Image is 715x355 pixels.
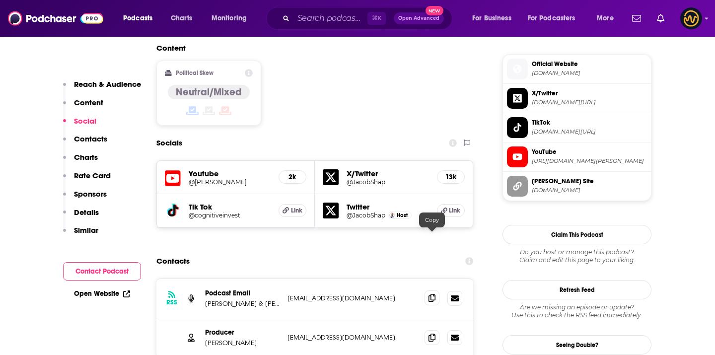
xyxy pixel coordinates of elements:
[347,169,429,178] h5: X/Twitter
[63,79,141,98] button: Reach & Audience
[287,294,417,302] p: [EMAIL_ADDRESS][DOMAIN_NAME]
[63,116,96,135] button: Social
[63,208,99,226] button: Details
[156,43,465,53] h2: Content
[445,173,456,181] h5: 13k
[590,10,626,26] button: open menu
[347,202,429,212] h5: Twitter
[74,116,96,126] p: Social
[74,79,141,89] p: Reach & Audience
[389,213,395,218] img: Jacob Shapiro
[502,280,651,299] button: Refresh Feed
[507,88,647,109] a: X/Twitter[DOMAIN_NAME][URL]
[293,10,367,26] input: Search podcasts, credits, & more...
[291,207,302,214] span: Link
[532,177,647,186] span: [PERSON_NAME] Site
[532,89,647,98] span: X/Twitter
[680,7,702,29] button: Show profile menu
[419,213,445,227] div: Copy
[212,11,247,25] span: Monitoring
[532,99,647,106] span: twitter.com/JacobShap
[532,147,647,156] span: YouTube
[628,10,645,27] a: Show notifications dropdown
[532,128,647,136] span: tiktok.com/@cognitiveinvest
[507,146,647,167] a: YouTube[URL][DOMAIN_NAME][PERSON_NAME]
[205,289,280,297] p: Podcast Email
[472,11,511,25] span: For Business
[63,98,103,116] button: Content
[205,328,280,337] p: Producer
[532,118,647,127] span: TikTok
[653,10,668,27] a: Show notifications dropdown
[176,86,242,98] h4: Neutral/Mixed
[465,10,524,26] button: open menu
[426,6,443,15] span: New
[189,169,271,178] h5: Youtube
[164,10,198,26] a: Charts
[74,189,107,199] p: Sponsors
[189,202,271,212] h5: Tik Tok
[74,98,103,107] p: Content
[123,11,152,25] span: Podcasts
[63,134,107,152] button: Contacts
[8,9,103,28] img: Podchaser - Follow, Share and Rate Podcasts
[74,152,98,162] p: Charts
[347,178,429,186] a: @JacobShap
[189,178,271,186] a: @[PERSON_NAME]
[74,134,107,143] p: Contacts
[502,335,651,355] a: Seeing Double?
[279,204,306,217] a: Link
[367,12,386,25] span: ⌘ K
[532,187,647,194] span: jacobshapiro.com
[74,225,98,235] p: Similar
[532,60,647,69] span: Official Website
[502,303,651,319] div: Are we missing an episode or update? Use this to check the RSS feed immediately.
[74,289,130,298] a: Open Website
[397,212,408,218] span: Host
[63,225,98,244] button: Similar
[528,11,575,25] span: For Podcasters
[287,333,417,342] p: [EMAIL_ADDRESS][DOMAIN_NAME]
[205,10,260,26] button: open menu
[205,339,280,347] p: [PERSON_NAME]
[502,248,651,256] span: Do you host or manage this podcast?
[287,173,298,181] h5: 2k
[507,59,647,79] a: Official Website[DOMAIN_NAME]
[116,10,165,26] button: open menu
[532,70,647,77] span: jacobshapiro.com
[398,16,439,21] span: Open Advanced
[171,11,192,25] span: Charts
[502,248,651,264] div: Claim and edit this page to your liking.
[502,225,651,244] button: Claim This Podcast
[189,212,271,219] a: @cognitiveinvest
[63,152,98,171] button: Charts
[597,11,614,25] span: More
[63,262,141,281] button: Contact Podcast
[276,7,462,30] div: Search podcasts, credits, & more...
[205,299,280,308] p: [PERSON_NAME] & [PERSON_NAME]
[63,171,111,189] button: Rate Card
[176,70,214,76] h2: Political Skew
[156,252,190,271] h2: Contacts
[166,298,177,306] h3: RSS
[156,134,182,152] h2: Socials
[347,212,385,219] a: @JacobShap
[507,176,647,197] a: [PERSON_NAME] Site[DOMAIN_NAME]
[680,7,702,29] img: User Profile
[74,208,99,217] p: Details
[74,171,111,180] p: Rate Card
[394,12,444,24] button: Open AdvancedNew
[507,117,647,138] a: TikTok[DOMAIN_NAME][URL]
[532,157,647,165] span: https://www.youtube.com/@Jacob-Shapiro
[63,189,107,208] button: Sponsors
[437,204,465,217] a: Link
[521,10,590,26] button: open menu
[680,7,702,29] span: Logged in as LowerStreet
[449,207,460,214] span: Link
